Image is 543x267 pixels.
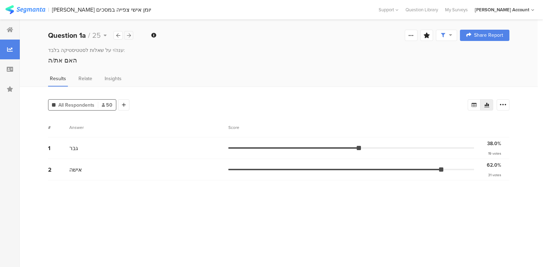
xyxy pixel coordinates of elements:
[52,6,151,13] div: [PERSON_NAME] יומן אישי צפייה במסכים
[48,47,509,54] div: ענה/י על שאלות לסטטיסטיקה בלבד:
[69,124,84,131] div: Answer
[487,161,501,169] div: 62.0%
[5,5,45,14] img: segmanta logo
[379,4,398,15] div: Support
[48,6,49,14] div: |
[50,75,66,82] span: Results
[78,75,92,82] span: Relate
[102,101,112,109] span: 50
[475,6,529,13] div: [PERSON_NAME] Account
[48,30,86,41] b: Question 1a
[488,172,501,178] div: 31 votes
[88,30,90,41] span: /
[105,75,122,82] span: Insights
[228,124,243,131] div: Score
[488,151,501,156] div: 19 votes
[69,144,78,152] span: גבר
[92,30,101,41] span: 25
[442,6,471,13] a: My Surveys
[58,101,94,109] span: All Respondents
[487,140,501,147] div: 38.0%
[48,56,509,65] div: האם את/ה
[48,124,69,131] div: #
[48,166,69,174] div: 2
[69,166,82,174] span: אישה
[48,144,69,152] div: 1
[474,33,503,38] span: Share Report
[402,6,442,13] a: Question Library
